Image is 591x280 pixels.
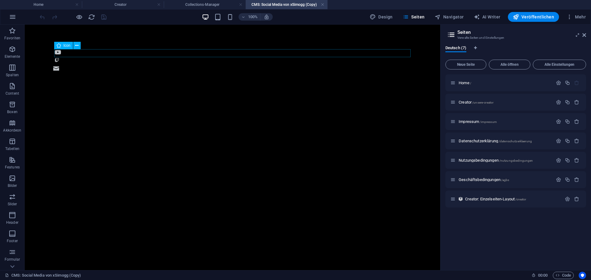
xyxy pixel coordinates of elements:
div: Creator/unsere-creator [457,100,553,104]
span: Impressum [459,119,497,124]
h6: 100% [248,13,258,21]
span: Creator [459,100,493,105]
p: Features [5,165,20,170]
button: Design [367,12,395,22]
h4: Creator [82,1,164,8]
div: Design (Strg+Alt+Y) [367,12,395,22]
p: Tabellen [5,146,19,151]
div: Duplizieren [565,138,570,144]
p: Favoriten [4,36,20,41]
button: AI Writer [471,12,503,22]
p: Slider [8,202,17,207]
div: Duplizieren [565,80,570,85]
h3: Verwalte Seiten und Einstellungen [457,35,574,41]
div: Nutzungsbedingungen/nutzungsbedingungen [457,158,553,162]
div: Einstellungen [565,196,570,202]
span: Alle Einstellungen [536,63,583,66]
div: Geschäftsbedingungen/agbs [457,178,553,182]
div: Entfernen [574,100,579,105]
div: Duplizieren [565,177,570,182]
button: reload [88,13,95,21]
div: Impressum/impressum [457,120,553,124]
span: / [470,81,471,85]
button: Alle öffnen [489,60,530,69]
div: Duplizieren [565,119,570,124]
p: Spalten [6,73,19,77]
span: /unsere-creator [472,101,493,104]
span: Design [370,14,393,20]
h2: Seiten [457,30,586,35]
div: Entfernen [574,119,579,124]
h4: Collections-Manager [164,1,246,8]
p: Boxen [7,109,18,114]
i: Bei Größenänderung Zoomstufe automatisch an das gewählte Gerät anpassen. [264,14,269,20]
p: Content [6,91,19,96]
div: Duplizieren [565,100,570,105]
span: Code [556,272,571,279]
div: Datenschutzerklärung/datenschutzerklaerung [457,139,553,143]
button: 100% [239,13,260,21]
p: Elemente [5,54,20,59]
span: Datenschutzerklärung [459,139,532,143]
span: /nutzungsbedingungen [499,159,533,162]
div: Die Startseite kann nicht gelöscht werden [574,80,579,85]
div: Duplizieren [565,158,570,163]
span: Nutzungsbedingungen [459,158,533,163]
span: Navigator [435,14,464,20]
button: Code [553,272,574,279]
span: Icon [63,44,70,47]
button: Klicke hier, um den Vorschau-Modus zu verlassen [75,13,83,21]
button: Navigator [432,12,466,22]
span: Veröffentlichen [513,14,554,20]
span: /agbs [501,178,509,182]
div: Einstellungen [556,100,561,105]
div: Creator: Einzelseiten-Layout/creator [463,197,562,201]
a: Klick, um Auswahl aufzuheben. Doppelklick öffnet Seitenverwaltung [5,272,81,279]
span: /creator [515,198,526,201]
span: Mehr [566,14,586,20]
div: Einstellungen [556,177,561,182]
h4: CMS: Social Media von xSimogg (Copy) [246,1,328,8]
div: Entfernen [574,158,579,163]
div: Einstellungen [556,138,561,144]
div: Einstellungen [556,80,561,85]
span: 00 00 [538,272,548,279]
div: Entfernen [574,196,579,202]
span: : [542,273,543,278]
span: Seiten [403,14,425,20]
span: /datenschutzerklaerung [499,140,532,143]
button: Usercentrics [579,272,586,279]
div: Sprachen-Tabs [445,45,586,57]
p: Footer [7,239,18,243]
i: Seite neu laden [88,14,95,21]
div: Entfernen [574,138,579,144]
span: Geschäftsbedingungen [459,177,509,182]
span: AI Writer [474,14,501,20]
div: Home/ [457,81,553,85]
button: Seiten [400,12,427,22]
h6: Session-Zeit [532,272,548,279]
button: Neue Seite [445,60,486,69]
div: Einstellungen [556,158,561,163]
span: Klick, um Seite zu öffnen [459,81,471,85]
button: Mehr [564,12,588,22]
p: Header [6,220,18,225]
p: Akkordeon [3,128,21,133]
p: Formular [5,257,20,262]
button: Veröffentlichen [508,12,559,22]
span: /impressum [480,120,497,124]
p: Bilder [8,183,17,188]
span: Alle öffnen [492,63,528,66]
div: Einstellungen [556,119,561,124]
button: Alle Einstellungen [533,60,586,69]
div: Entfernen [574,177,579,182]
span: Deutsch (7) [445,44,466,53]
span: Neue Seite [448,63,484,66]
div: Dieses Layout wird als Template für alle Einträge dieser Collection genutzt (z.B. ein Blog Post).... [458,196,463,202]
span: Klick, um Seite zu öffnen [465,197,526,201]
